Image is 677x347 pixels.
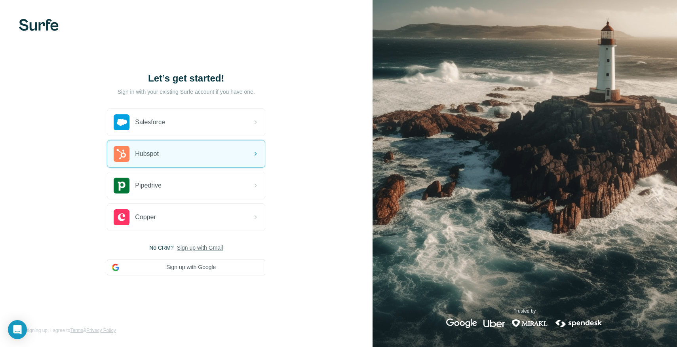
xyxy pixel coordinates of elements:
img: hubspot's logo [114,146,129,162]
img: salesforce's logo [114,114,129,130]
span: Pipedrive [135,181,162,190]
a: Terms [70,328,83,333]
img: mirakl's logo [512,319,548,328]
img: pipedrive's logo [114,178,129,193]
div: Open Intercom Messenger [8,320,27,339]
a: Privacy Policy [86,328,116,333]
span: By signing up, I agree to & [19,327,116,334]
p: Trusted by [513,307,536,315]
button: Sign up with Google [107,260,265,275]
img: Surfe's logo [19,19,59,31]
h1: Let’s get started! [107,72,265,85]
p: Sign in with your existing Surfe account if you have one. [118,88,255,96]
button: Sign up with Gmail [177,244,223,252]
img: google's logo [446,319,477,328]
span: Salesforce [135,118,165,127]
img: uber's logo [483,319,505,328]
span: Hubspot [135,149,159,159]
span: Copper [135,212,156,222]
img: copper's logo [114,209,129,225]
img: spendesk's logo [554,319,603,328]
span: No CRM? [149,244,173,252]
